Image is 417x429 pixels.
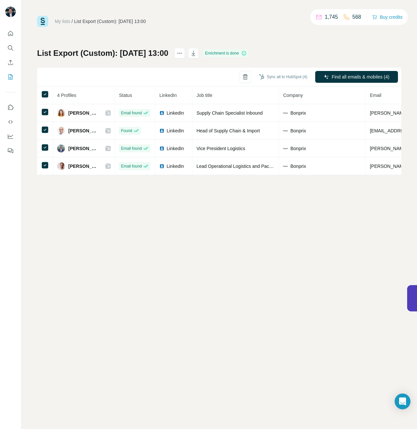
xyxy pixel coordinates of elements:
button: Dashboard [5,130,16,142]
img: Avatar [57,127,65,135]
button: Feedback [5,145,16,157]
span: Head of Supply Chain & Import [196,128,260,133]
p: 568 [352,13,361,21]
li: / [72,18,73,25]
button: Find all emails & mobiles (4) [315,71,398,83]
img: Avatar [57,145,65,152]
span: Supply Chain Specialist Inbound [196,110,263,116]
button: Enrich CSV [5,56,16,68]
span: Vice President Logistics [196,146,245,151]
span: Lead Operational Logistics and Packaging Management [196,164,311,169]
img: LinkedIn logo [159,110,165,116]
span: Email found [121,110,142,116]
span: LinkedIn [166,163,184,169]
span: LinkedIn [159,93,177,98]
button: Sync all to HubSpot (4) [254,72,312,82]
span: Find all emails & mobiles (4) [332,74,389,80]
span: [PERSON_NAME] [68,145,99,152]
img: LinkedIn logo [159,164,165,169]
span: LinkedIn [166,110,184,116]
button: actions [174,48,185,58]
span: Status [119,93,132,98]
button: Search [5,42,16,54]
p: 1,745 [325,13,338,21]
button: My lists [5,71,16,83]
img: company-logo [283,128,288,133]
img: LinkedIn logo [159,128,165,133]
img: company-logo [283,146,288,151]
span: Email [370,93,381,98]
span: [PERSON_NAME] [68,163,99,169]
span: [PERSON_NAME] [68,127,99,134]
button: Use Surfe API [5,116,16,128]
span: Company [283,93,303,98]
span: Found [121,128,132,134]
span: LinkedIn [166,127,184,134]
img: company-logo [283,110,288,116]
div: List Export (Custom): [DATE] 13:00 [74,18,146,25]
img: Avatar [57,109,65,117]
div: Enrichment is done [203,49,249,57]
img: Avatar [5,7,16,17]
img: Surfe Logo [37,16,48,27]
span: Bonprix [290,127,306,134]
span: LinkedIn [166,145,184,152]
img: LinkedIn logo [159,146,165,151]
span: Bonprix [290,110,306,116]
button: Use Surfe on LinkedIn [5,102,16,113]
button: Buy credits [372,12,403,22]
span: Email found [121,146,142,151]
h1: List Export (Custom): [DATE] 13:00 [37,48,168,58]
span: Bonprix [290,145,306,152]
span: Job title [196,93,212,98]
span: 4 Profiles [57,93,76,98]
div: Open Intercom Messenger [395,394,410,409]
button: Quick start [5,28,16,39]
img: company-logo [283,164,288,169]
span: Email found [121,163,142,169]
span: Bonprix [290,163,306,169]
img: Avatar [57,162,65,170]
a: My lists [55,19,70,24]
span: [PERSON_NAME] [68,110,99,116]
